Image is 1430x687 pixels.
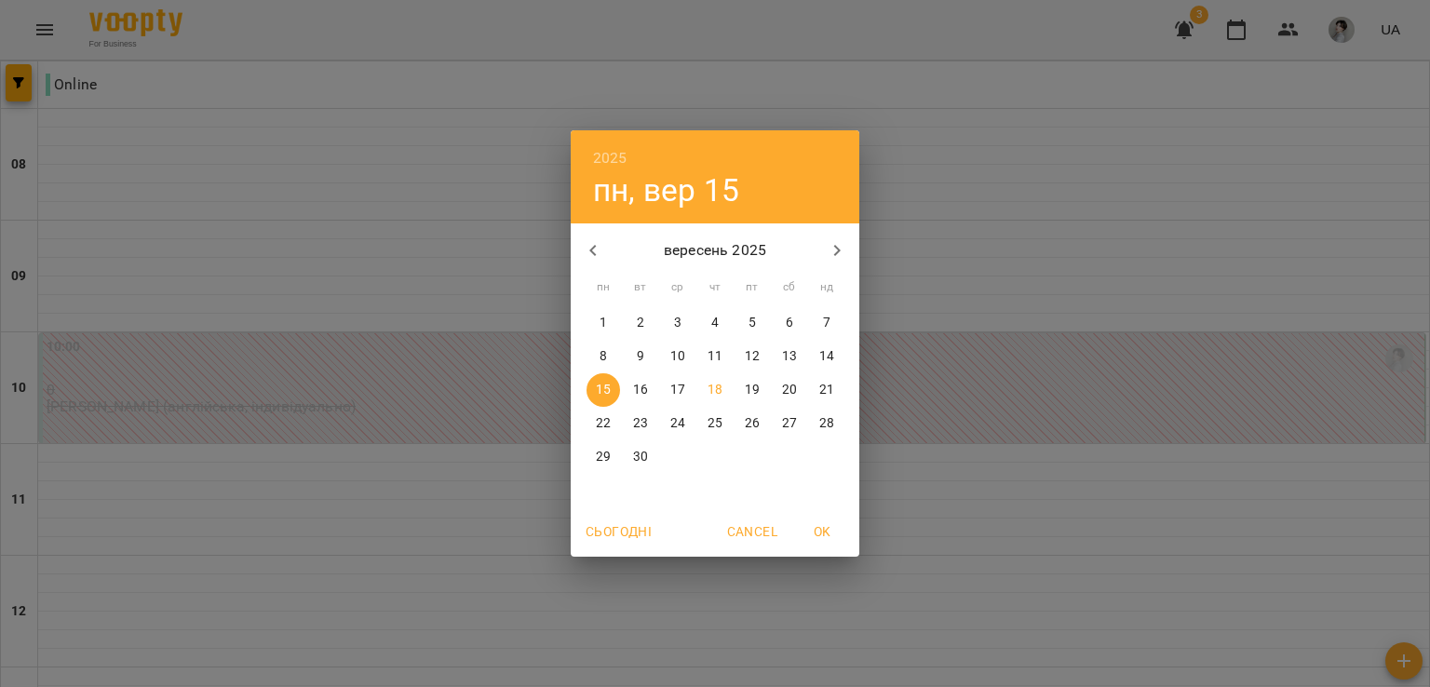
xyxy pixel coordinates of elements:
[708,347,722,366] p: 11
[600,314,607,332] p: 1
[727,520,777,543] span: Cancel
[708,414,722,433] p: 25
[782,381,797,399] p: 20
[800,520,844,543] span: OK
[773,306,806,340] button: 6
[773,407,806,440] button: 27
[810,278,843,297] span: нд
[661,340,695,373] button: 10
[823,314,830,332] p: 7
[670,381,685,399] p: 17
[698,306,732,340] button: 4
[745,347,760,366] p: 12
[624,340,657,373] button: 9
[698,373,732,407] button: 18
[596,381,611,399] p: 15
[782,347,797,366] p: 13
[819,381,834,399] p: 21
[600,347,607,366] p: 8
[674,314,681,332] p: 3
[633,414,648,433] p: 23
[735,306,769,340] button: 5
[773,340,806,373] button: 13
[615,239,816,262] p: вересень 2025
[578,515,659,548] button: Сьогодні
[810,340,843,373] button: 14
[593,171,739,209] button: пн, вер 15
[792,515,852,548] button: OK
[698,278,732,297] span: чт
[810,373,843,407] button: 21
[661,407,695,440] button: 24
[624,373,657,407] button: 16
[670,347,685,366] p: 10
[593,145,627,171] button: 2025
[624,306,657,340] button: 2
[661,278,695,297] span: ср
[698,340,732,373] button: 11
[624,440,657,474] button: 30
[819,347,834,366] p: 14
[633,381,648,399] p: 16
[633,448,648,466] p: 30
[596,414,611,433] p: 22
[745,381,760,399] p: 19
[786,314,793,332] p: 6
[587,440,620,474] button: 29
[596,448,611,466] p: 29
[661,306,695,340] button: 3
[810,306,843,340] button: 7
[735,407,769,440] button: 26
[819,414,834,433] p: 28
[624,407,657,440] button: 23
[587,373,620,407] button: 15
[745,414,760,433] p: 26
[749,314,756,332] p: 5
[720,515,785,548] button: Cancel
[773,278,806,297] span: сб
[708,381,722,399] p: 18
[587,306,620,340] button: 1
[624,278,657,297] span: вт
[698,407,732,440] button: 25
[711,314,719,332] p: 4
[661,373,695,407] button: 17
[782,414,797,433] p: 27
[735,373,769,407] button: 19
[810,407,843,440] button: 28
[773,373,806,407] button: 20
[735,278,769,297] span: пт
[586,520,652,543] span: Сьогодні
[637,347,644,366] p: 9
[587,340,620,373] button: 8
[587,278,620,297] span: пн
[587,407,620,440] button: 22
[735,340,769,373] button: 12
[637,314,644,332] p: 2
[670,414,685,433] p: 24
